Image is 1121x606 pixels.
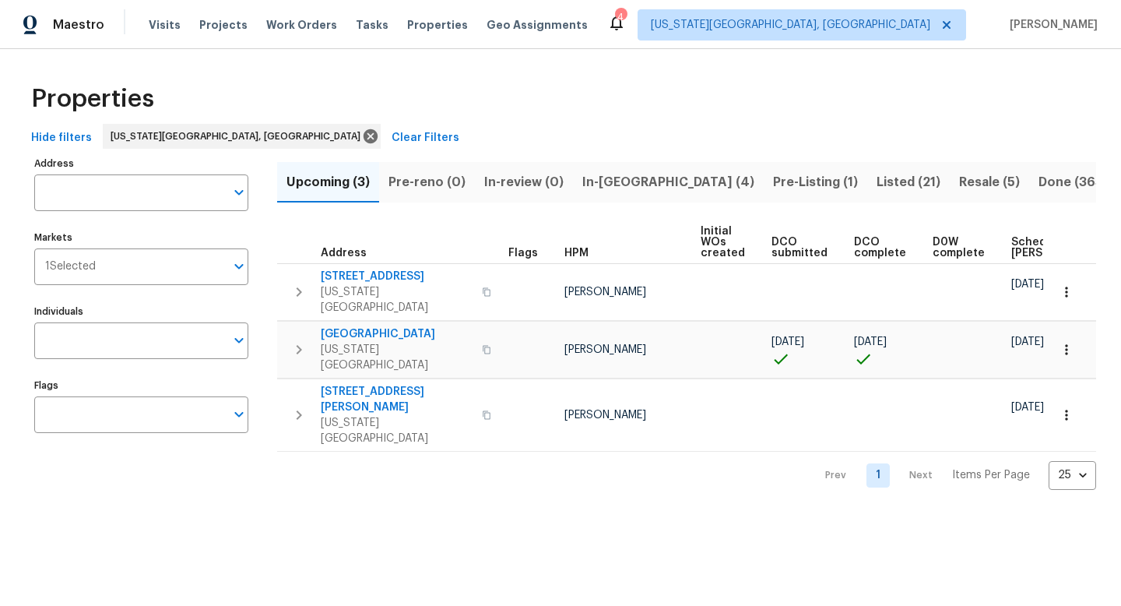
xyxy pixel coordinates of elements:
span: [PERSON_NAME] [564,344,646,355]
span: [STREET_ADDRESS] [321,269,473,284]
span: D0W complete [933,237,985,259]
span: [DATE] [854,336,887,347]
span: Geo Assignments [487,17,588,33]
div: [US_STATE][GEOGRAPHIC_DATA], [GEOGRAPHIC_DATA] [103,124,381,149]
span: [PERSON_NAME] [1003,17,1098,33]
span: Pre-reno (0) [388,171,466,193]
button: Hide filters [25,124,98,153]
button: Open [228,403,250,425]
span: [PERSON_NAME] [564,287,646,298]
span: Properties [31,91,154,107]
span: [US_STATE][GEOGRAPHIC_DATA] [321,415,473,446]
span: 1 Selected [45,260,96,273]
nav: Pagination Navigation [810,461,1096,490]
span: Address [321,248,367,259]
span: Flags [508,248,538,259]
label: Address [34,159,248,168]
span: In-review (0) [484,171,564,193]
span: Upcoming (3) [286,171,370,193]
span: [GEOGRAPHIC_DATA] [321,326,473,342]
div: 25 [1049,455,1096,495]
span: [DATE] [771,336,804,347]
span: Resale (5) [959,171,1020,193]
span: Projects [199,17,248,33]
span: Pre-Listing (1) [773,171,858,193]
button: Open [228,181,250,203]
span: Scheduled [PERSON_NAME] [1011,237,1099,259]
label: Flags [34,381,248,390]
span: Visits [149,17,181,33]
span: Tasks [356,19,388,30]
label: Individuals [34,307,248,316]
span: [DATE] [1011,336,1044,347]
span: Maestro [53,17,104,33]
span: Properties [407,17,468,33]
span: Hide filters [31,129,92,148]
span: Work Orders [266,17,337,33]
p: Items Per Page [952,467,1030,483]
span: DCO submitted [771,237,828,259]
button: Clear Filters [385,124,466,153]
span: Done (365) [1038,171,1108,193]
a: Goto page 1 [866,463,890,488]
span: Clear Filters [392,129,459,148]
span: [US_STATE][GEOGRAPHIC_DATA], [GEOGRAPHIC_DATA] [111,129,367,144]
span: [DATE] [1011,402,1044,413]
div: 4 [615,9,626,25]
span: HPM [564,248,589,259]
span: [US_STATE][GEOGRAPHIC_DATA] [321,284,473,315]
span: [US_STATE][GEOGRAPHIC_DATA], [GEOGRAPHIC_DATA] [651,17,930,33]
span: [US_STATE][GEOGRAPHIC_DATA] [321,342,473,373]
button: Open [228,255,250,277]
span: DCO complete [854,237,906,259]
button: Open [228,329,250,351]
span: [STREET_ADDRESS][PERSON_NAME] [321,384,473,415]
span: Listed (21) [877,171,940,193]
span: In-[GEOGRAPHIC_DATA] (4) [582,171,754,193]
span: [PERSON_NAME] [564,410,646,421]
span: Initial WOs created [701,226,745,259]
label: Markets [34,233,248,242]
span: [DATE] [1011,279,1044,290]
